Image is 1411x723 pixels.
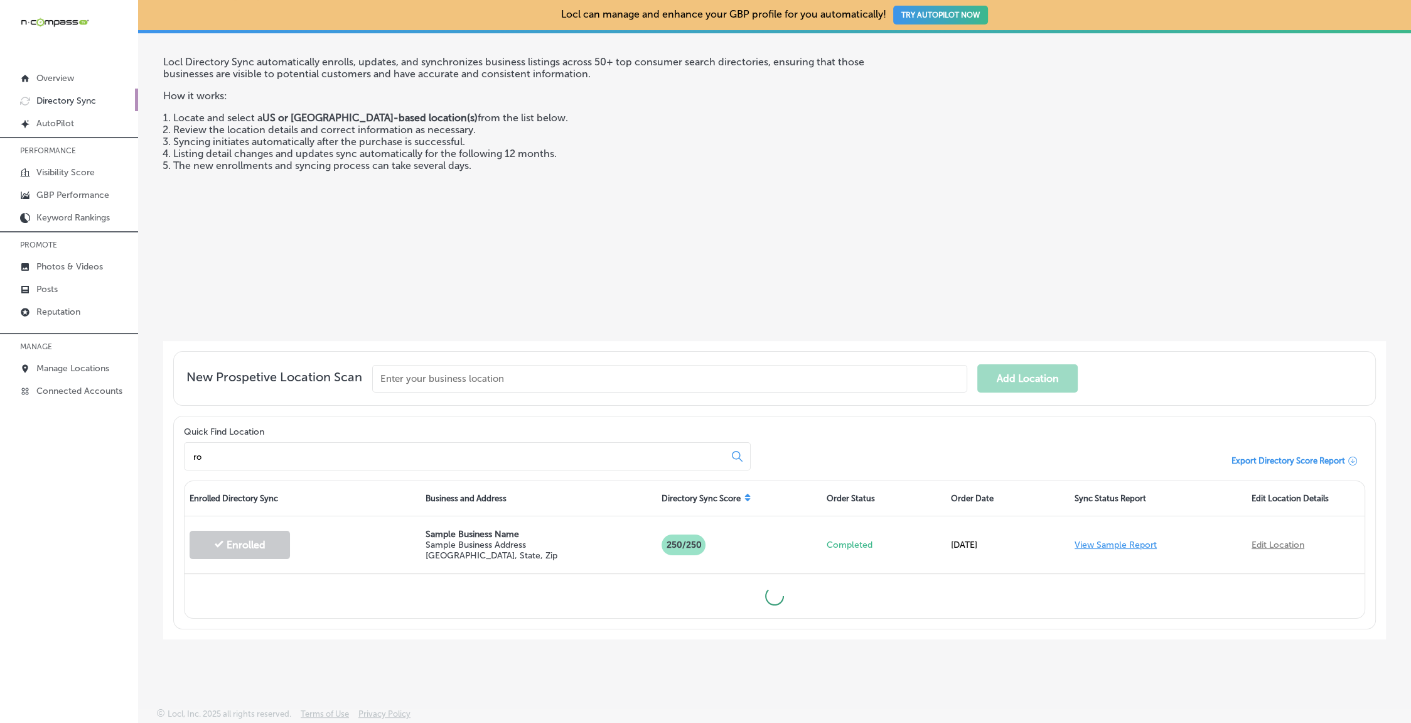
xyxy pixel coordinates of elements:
[173,160,891,171] li: The new enrollments and syncing process can take several days.
[173,112,891,124] li: Locate and select a from the list below.
[893,6,988,24] button: TRY AUTOPILOT NOW
[192,451,722,462] input: All Locations
[901,56,1386,329] iframe: Locl: Directory Sync Overview
[662,535,705,555] p: 250/250
[426,529,652,540] p: Sample Business Name
[36,261,103,272] p: Photos & Videos
[36,284,58,295] p: Posts
[185,481,421,516] div: Enrolled Directory Sync
[426,540,652,550] p: Sample Business Address
[36,167,95,178] p: Visibility Score
[1231,456,1345,465] span: Export Directory Score Report
[657,481,822,516] div: Directory Sync Score
[36,95,96,106] p: Directory Sync
[173,136,891,148] li: Syncing initiates automatically after the purchase is successful.
[822,481,945,516] div: Order Status
[1070,481,1247,516] div: Sync Status Report
[20,16,89,28] img: 660ab0bf-5cc7-4cb8-ba1c-48b5ae0f18e60NCTV_CLogo_TV_Black_-500x88.png
[173,124,891,136] li: Review the location details and correct information as necessary.
[426,550,652,561] p: [GEOGRAPHIC_DATA], State, Zip
[977,364,1078,393] button: Add Location
[421,481,657,516] div: Business and Address
[262,112,478,124] strong: US or [GEOGRAPHIC_DATA]-based location(s)
[163,80,891,102] p: How it works:
[36,363,109,374] p: Manage Locations
[36,386,122,396] p: Connected Accounts
[1075,540,1157,550] a: View Sample Report
[36,73,74,84] p: Overview
[946,527,1070,563] div: [DATE]
[36,212,110,223] p: Keyword Rankings
[372,365,967,393] input: Enter your business location
[173,148,891,160] li: Listing detail changes and updates sync automatically for the following 12 months.
[1252,540,1304,550] a: Edit Location
[36,190,109,200] p: GBP Performance
[36,118,74,129] p: AutoPilot
[168,709,291,719] p: Locl, Inc. 2025 all rights reserved.
[184,427,264,437] label: Quick Find Location
[827,540,940,550] p: Completed
[946,481,1070,516] div: Order Date
[190,531,290,559] button: Enrolled
[186,369,362,393] span: New Prospetive Location Scan
[163,56,891,80] p: Locl Directory Sync automatically enrolls, updates, and synchronizes business listings across 50+...
[36,307,80,317] p: Reputation
[1247,481,1365,516] div: Edit Location Details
